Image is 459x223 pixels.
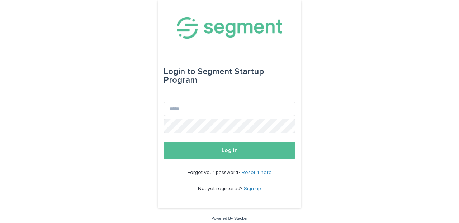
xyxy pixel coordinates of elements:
a: Powered By Stacker [211,216,247,220]
button: Log in [164,142,295,159]
span: Not yet registered? [198,186,244,191]
span: Log in [222,147,238,153]
a: Sign up [244,186,261,191]
div: Segment Startup Program [164,62,295,90]
img: NVuF5O6QTBeHQnhe0TrU [177,17,282,39]
span: Login to [164,67,195,76]
span: Forgot your password? [188,170,242,175]
a: Reset it here [242,170,272,175]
